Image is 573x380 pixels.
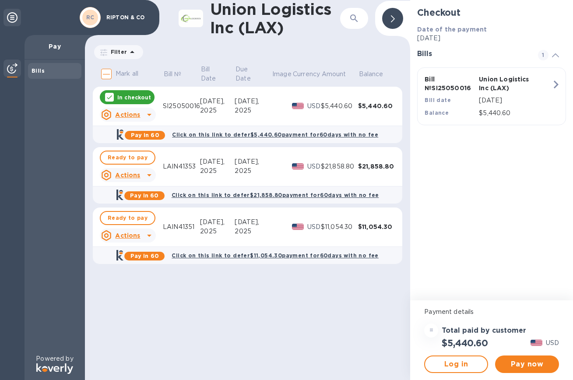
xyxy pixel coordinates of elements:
[163,162,200,171] div: LAIN41353
[236,65,260,83] p: Due Date
[164,70,193,79] span: Bill №
[172,252,378,259] b: Click on this link to defer $11,054.30 payment for 60 days with no fee
[108,213,148,223] span: Ready to pay
[424,307,559,317] p: Payment details
[115,172,140,179] u: Actions
[417,7,566,18] h2: Checkout
[131,132,159,138] b: Pay in 60
[424,324,438,338] div: =
[358,102,395,110] div: $5,440.60
[417,50,527,58] h3: Bills
[200,166,235,176] div: 2025
[163,102,200,111] div: SI25050016
[32,67,45,74] b: Bills
[172,131,378,138] b: Click on this link to defer $5,440.60 payment for 60 days with no fee
[424,355,488,373] button: Log in
[322,70,346,79] p: Amount
[442,327,526,335] h3: Total paid by customer
[201,65,234,83] span: Bill Date
[235,97,271,106] div: [DATE],
[117,94,151,101] p: In checkout
[425,97,451,103] b: Bill date
[417,34,566,43] p: [DATE]
[322,70,358,79] span: Amount
[479,75,530,92] p: Union Logistics Inc (LAX)
[358,222,395,231] div: $11,054.30
[321,102,358,111] div: $5,440.60
[307,222,321,232] p: USD
[321,222,358,232] div: $11,054.30
[272,70,292,79] p: Image
[107,48,127,56] p: Filter
[130,192,158,199] b: Pay in 60
[32,42,78,51] p: Pay
[531,340,542,346] img: USD
[359,70,383,79] p: Balance
[130,253,159,259] b: Pay in 60
[100,151,155,165] button: Ready to pay
[200,106,235,115] div: 2025
[200,97,235,106] div: [DATE],
[292,224,304,230] img: USD
[359,70,395,79] span: Balance
[292,103,304,109] img: USD
[235,106,271,115] div: 2025
[546,338,559,348] p: USD
[86,14,95,21] b: RC
[321,162,358,171] div: $21,858.80
[479,96,552,105] p: [DATE]
[307,102,321,111] p: USD
[479,109,552,118] p: $5,440.60
[236,65,271,83] span: Due Date
[108,152,148,163] span: Ready to pay
[442,338,488,348] h2: $5,440.60
[172,192,379,198] b: Click on this link to defer $21,858.80 payment for 60 days with no fee
[425,109,449,116] b: Balance
[200,218,235,227] div: [DATE],
[425,75,475,92] p: Bill № SI25050016
[538,50,548,60] span: 1
[235,157,271,166] div: [DATE],
[358,162,395,171] div: $21,858.80
[495,355,559,373] button: Pay now
[36,354,73,363] p: Powered by
[293,70,320,79] p: Currency
[116,69,138,78] p: Mark all
[235,227,271,236] div: 2025
[200,157,235,166] div: [DATE],
[106,14,150,21] p: RIPTON & CO
[417,67,566,125] button: Bill №SI25050016Union Logistics Inc (LAX)Bill date[DATE]Balance$5,440.60
[235,218,271,227] div: [DATE],
[307,162,321,171] p: USD
[235,166,271,176] div: 2025
[417,26,487,33] b: Date of the payment
[200,227,235,236] div: 2025
[292,163,304,169] img: USD
[115,111,140,118] u: Actions
[201,65,223,83] p: Bill Date
[100,211,155,225] button: Ready to pay
[115,232,140,239] u: Actions
[432,359,480,369] span: Log in
[163,222,200,232] div: LAIN41351
[502,359,552,369] span: Pay now
[164,70,182,79] p: Bill №
[36,363,73,374] img: Logo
